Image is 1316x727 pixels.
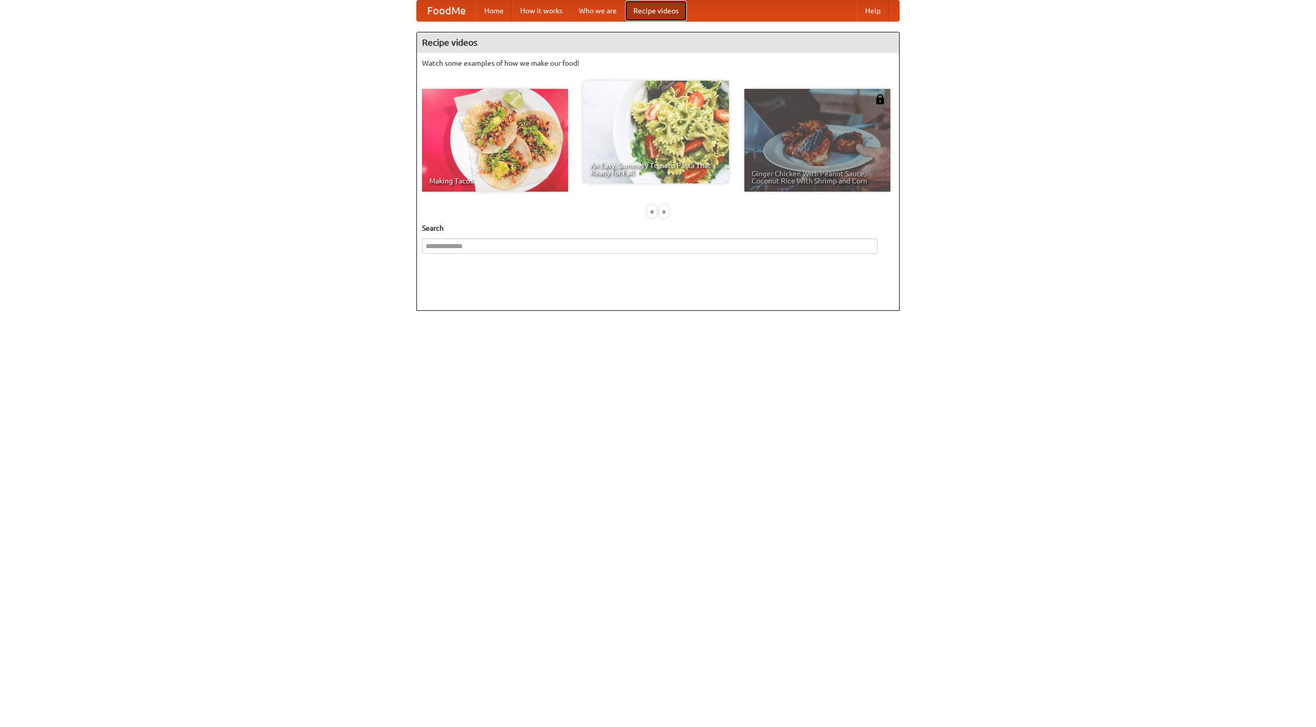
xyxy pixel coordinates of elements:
div: « [647,205,656,218]
p: Watch some examples of how we make our food! [422,58,894,68]
a: Home [476,1,512,21]
span: Making Tacos [429,177,561,184]
a: How it works [512,1,571,21]
a: FoodMe [417,1,476,21]
a: Help [857,1,889,21]
a: Recipe videos [625,1,687,21]
a: Who we are [571,1,625,21]
span: An Easy, Summery Tomato Pasta That's Ready for Fall [590,162,722,176]
div: » [660,205,669,218]
img: 483408.png [875,94,885,104]
h5: Search [422,223,894,233]
h4: Recipe videos [417,32,899,53]
a: An Easy, Summery Tomato Pasta That's Ready for Fall [583,81,729,183]
a: Making Tacos [422,89,568,192]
